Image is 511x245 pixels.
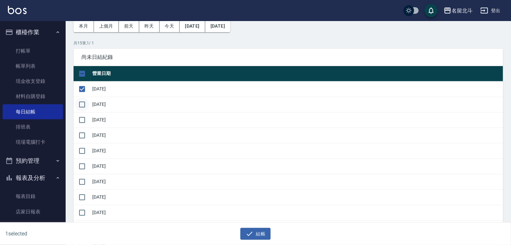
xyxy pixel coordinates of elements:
td: [DATE] [91,220,503,236]
td: [DATE] [91,159,503,174]
div: 名留北斗 [452,7,473,15]
td: [DATE] [91,205,503,220]
span: 尚未日結紀錄 [81,54,495,61]
p: 共 15 筆, 1 / 1 [74,40,503,46]
button: 上個月 [94,20,119,32]
button: 昨天 [139,20,160,32]
button: 報表及分析 [3,169,63,186]
img: Logo [8,6,27,14]
a: 打帳單 [3,43,63,59]
td: [DATE] [91,143,503,159]
a: 排班表 [3,119,63,135]
td: [DATE] [91,174,503,189]
td: [DATE] [91,189,503,205]
td: [DATE] [91,112,503,128]
button: 預約管理 [3,152,63,169]
a: 店家日報表 [3,204,63,219]
td: [DATE] [91,81,503,97]
button: [DATE] [180,20,205,32]
td: [DATE] [91,128,503,143]
button: 本月 [74,20,94,32]
a: 報表目錄 [3,189,63,204]
button: 前天 [119,20,139,32]
h6: 1 selected [5,230,126,238]
button: 名留北斗 [441,4,475,17]
a: 材料自購登錄 [3,89,63,104]
a: 現金收支登錄 [3,74,63,89]
button: [DATE] [205,20,230,32]
th: 營業日期 [91,66,503,82]
a: 帳單列表 [3,59,63,74]
td: [DATE] [91,97,503,112]
button: 結帳 [240,228,271,240]
a: 現場電腦打卡 [3,135,63,150]
button: save [425,4,438,17]
button: 登出 [478,5,503,17]
a: 互助日報表 [3,219,63,234]
a: 每日結帳 [3,104,63,119]
button: 櫃檯作業 [3,24,63,41]
button: 今天 [160,20,180,32]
